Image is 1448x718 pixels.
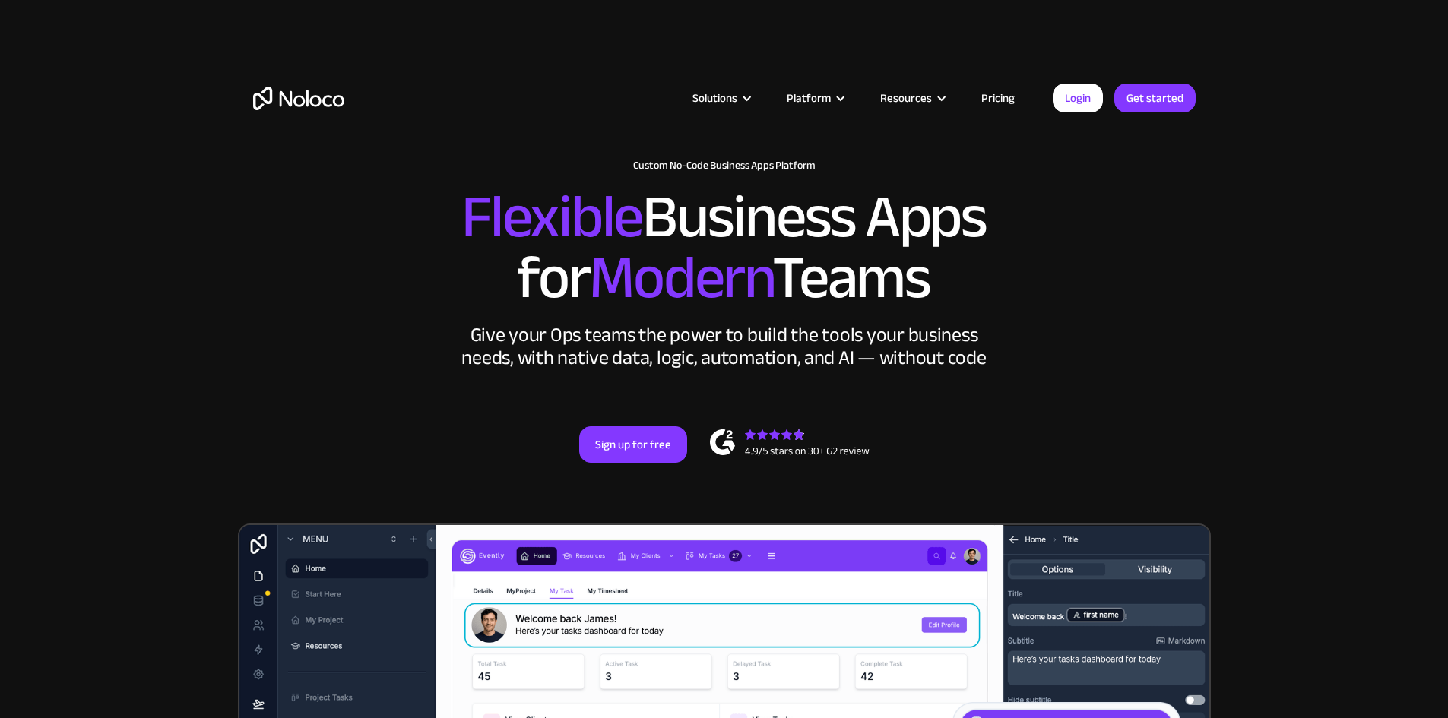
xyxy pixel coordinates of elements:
div: Resources [880,88,932,108]
div: Solutions [673,88,768,108]
a: Login [1053,84,1103,112]
div: Platform [768,88,861,108]
span: Flexible [461,160,642,274]
div: Solutions [692,88,737,108]
a: home [253,87,344,110]
a: Get started [1114,84,1196,112]
div: Resources [861,88,962,108]
div: Give your Ops teams the power to build the tools your business needs, with native data, logic, au... [458,324,990,369]
div: Platform [787,88,831,108]
span: Modern [589,221,772,334]
a: Sign up for free [579,426,687,463]
a: Pricing [962,88,1034,108]
h2: Business Apps for Teams [253,187,1196,308]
